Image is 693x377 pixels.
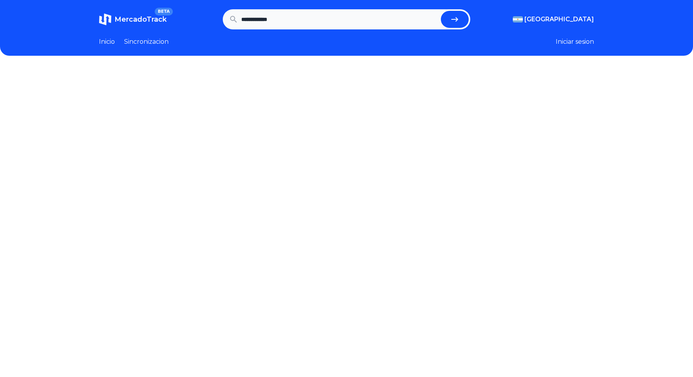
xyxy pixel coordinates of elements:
[99,37,115,46] a: Inicio
[155,8,173,15] span: BETA
[513,16,523,22] img: Argentina
[124,37,169,46] a: Sincronizacion
[114,15,167,24] span: MercadoTrack
[556,37,594,46] button: Iniciar sesion
[524,15,594,24] span: [GEOGRAPHIC_DATA]
[99,13,111,26] img: MercadoTrack
[513,15,594,24] button: [GEOGRAPHIC_DATA]
[99,13,167,26] a: MercadoTrackBETA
